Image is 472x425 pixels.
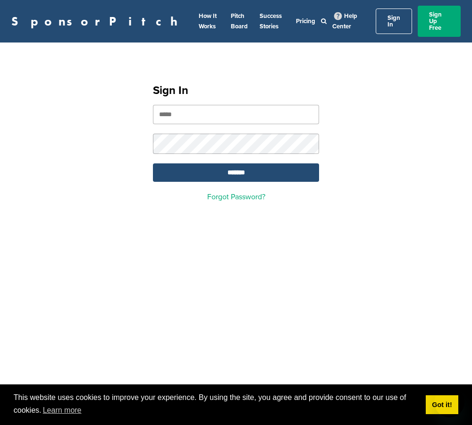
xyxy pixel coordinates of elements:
[11,15,184,27] a: SponsorPitch
[260,12,282,30] a: Success Stories
[434,387,464,417] iframe: Button to launch messaging window
[207,192,265,202] a: Forgot Password?
[14,392,418,417] span: This website uses cookies to improve your experience. By using the site, you agree and provide co...
[418,6,461,37] a: Sign Up Free
[426,395,458,414] a: dismiss cookie message
[231,12,248,30] a: Pitch Board
[332,10,357,32] a: Help Center
[199,12,217,30] a: How It Works
[153,82,319,99] h1: Sign In
[42,403,83,417] a: learn more about cookies
[376,8,412,34] a: Sign In
[296,17,315,25] a: Pricing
